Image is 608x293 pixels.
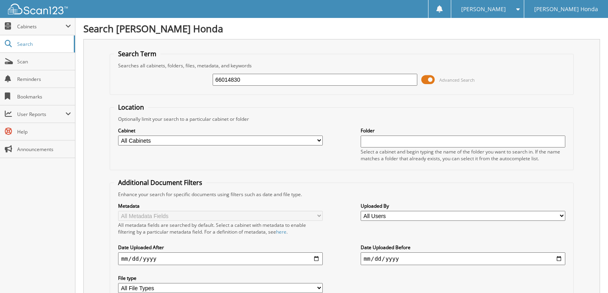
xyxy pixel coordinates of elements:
span: [PERSON_NAME] [461,7,506,12]
a: here [276,228,286,235]
legend: Additional Document Filters [114,178,206,187]
label: File type [118,275,323,281]
input: end [361,252,566,265]
div: Enhance your search for specific documents using filters such as date and file type. [114,191,570,198]
span: [PERSON_NAME] Honda [534,7,598,12]
span: Reminders [17,76,71,83]
span: Cabinets [17,23,65,30]
label: Folder [361,127,566,134]
span: User Reports [17,111,65,118]
input: start [118,252,323,265]
legend: Search Term [114,49,160,58]
div: Optionally limit your search to a particular cabinet or folder [114,116,570,122]
h1: Search [PERSON_NAME] Honda [83,22,600,35]
span: Announcements [17,146,71,153]
span: Bookmarks [17,93,71,100]
legend: Location [114,103,148,112]
span: Scan [17,58,71,65]
label: Uploaded By [361,203,566,209]
div: Searches all cabinets, folders, files, metadata, and keywords [114,62,570,69]
label: Date Uploaded After [118,244,323,251]
label: Cabinet [118,127,323,134]
span: Advanced Search [439,77,475,83]
div: Select a cabinet and begin typing the name of the folder you want to search in. If the name match... [361,148,566,162]
span: Help [17,128,71,135]
img: scan123-logo-white.svg [8,4,68,14]
span: Search [17,41,70,47]
label: Metadata [118,203,323,209]
label: Date Uploaded Before [361,244,566,251]
div: All metadata fields are searched by default. Select a cabinet with metadata to enable filtering b... [118,222,323,235]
